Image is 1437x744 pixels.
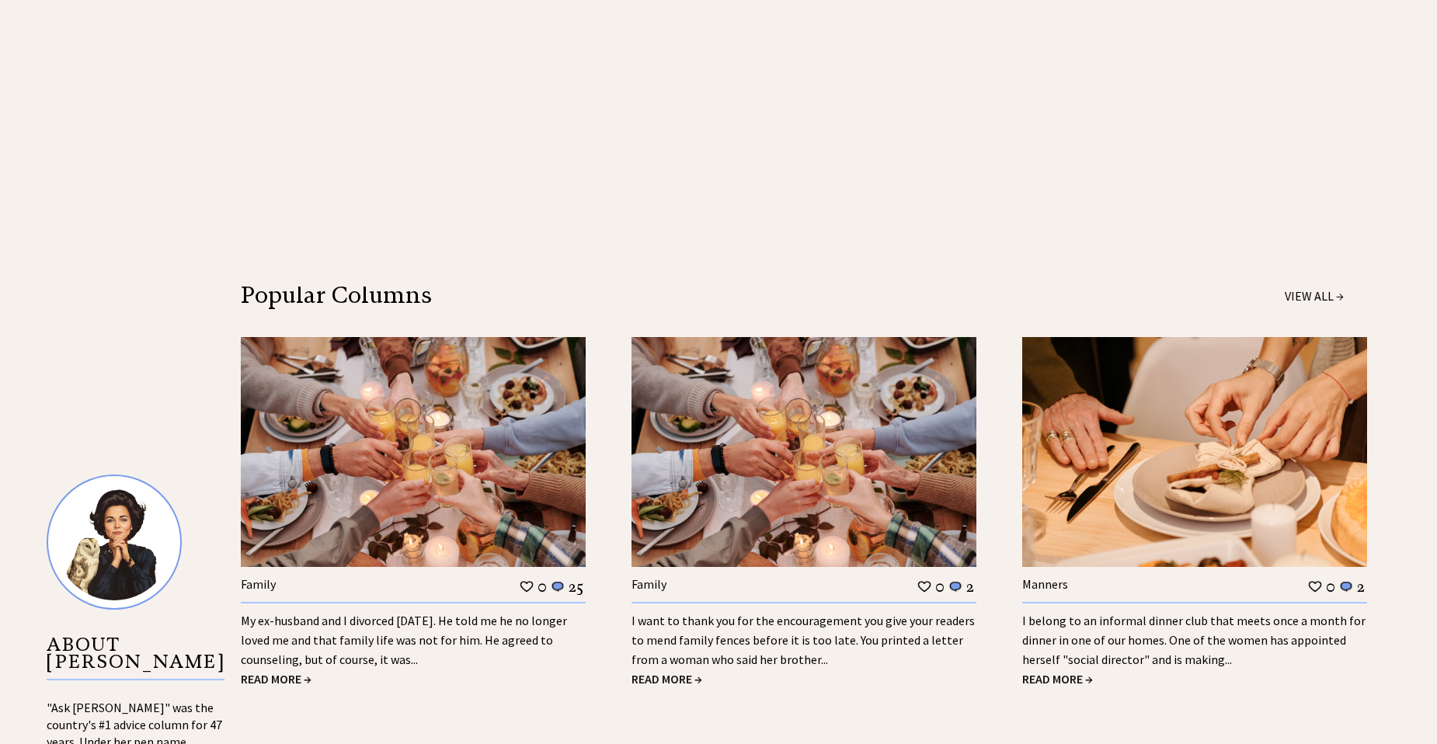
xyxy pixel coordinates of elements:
a: Family [241,576,276,592]
iframe: Advertisement [350,30,1282,248]
a: I want to thank you for the encouragement you give your readers to mend family fences before it i... [632,613,975,667]
img: message_round%201.png [948,580,963,594]
div: Popular Columns [241,287,931,304]
a: READ MORE → [241,671,311,687]
img: Ann8%20v2%20small.png [47,475,182,610]
a: READ MORE → [1022,671,1093,687]
a: READ MORE → [632,671,702,687]
p: ABOUT [PERSON_NAME] [47,636,224,680]
img: family.jpg [241,337,586,567]
a: Family [632,576,666,592]
img: manners.jpg [1022,337,1367,567]
img: heart_outline%201.png [519,579,534,594]
td: 2 [966,576,975,596]
a: Manners [1022,576,1068,592]
img: heart_outline%201.png [917,579,932,594]
td: 0 [934,576,945,596]
td: 0 [537,576,548,596]
img: family.jpg [632,337,976,567]
img: heart_outline%201.png [1307,579,1323,594]
img: message_round%201.png [1338,580,1354,594]
img: message_round%201.png [550,580,565,594]
td: 25 [568,576,584,596]
td: 0 [1325,576,1336,596]
a: VIEW ALL → [1285,288,1344,304]
td: 2 [1356,576,1366,596]
a: I belong to an informal dinner club that meets once a month for dinner in one of our homes. One o... [1022,613,1366,667]
a: My ex-husband and I divorced [DATE]. He told me he no longer loved me and that family life was no... [241,613,567,667]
